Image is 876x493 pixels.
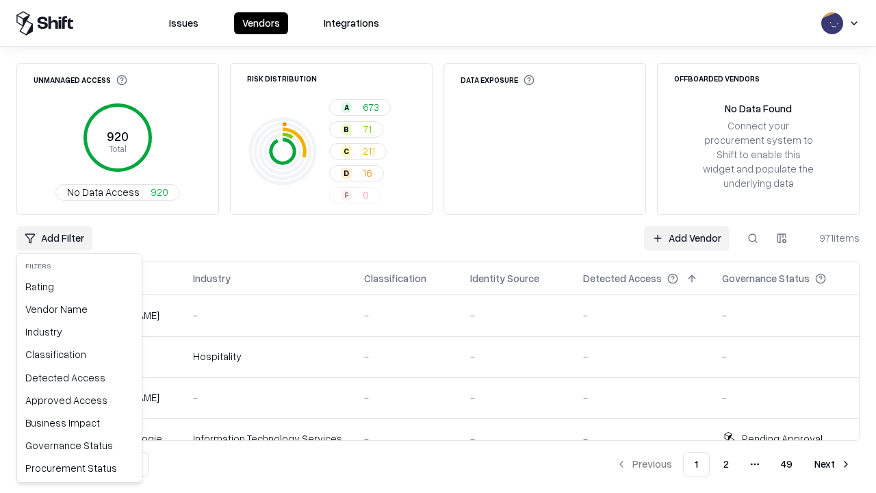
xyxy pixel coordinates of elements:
[20,434,139,457] div: Governance Status
[20,320,139,343] div: Industry
[20,343,139,366] div: Classification
[20,366,139,389] div: Detected Access
[20,257,139,275] div: Filters
[20,275,139,298] div: Rating
[20,457,139,479] div: Procurement Status
[20,389,139,412] div: Approved Access
[20,298,139,320] div: Vendor Name
[20,412,139,434] div: Business Impact
[16,253,142,483] div: Add Filter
